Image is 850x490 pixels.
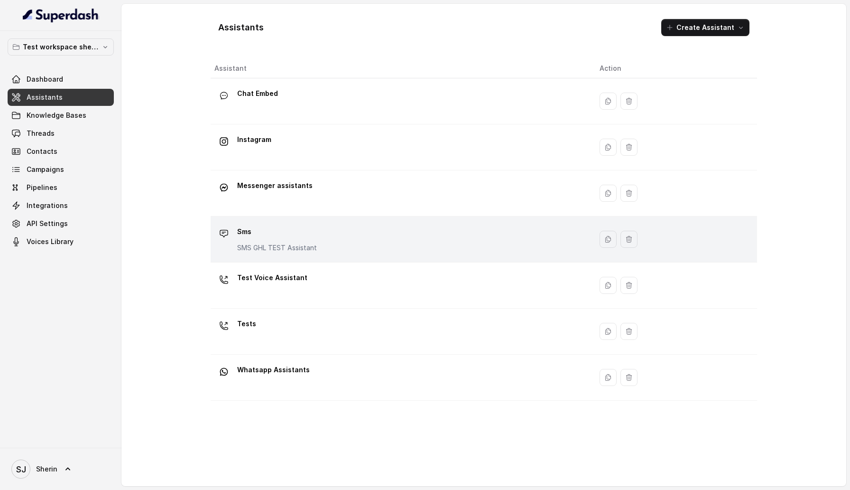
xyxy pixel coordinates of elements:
[16,464,26,474] text: SJ
[27,93,63,102] span: Assistants
[8,107,114,124] a: Knowledge Bases
[8,197,114,214] a: Integrations
[237,86,278,101] p: Chat Embed
[27,183,57,192] span: Pipelines
[211,59,592,78] th: Assistant
[8,143,114,160] a: Contacts
[237,178,313,193] p: Messenger assistants
[661,19,749,36] button: Create Assistant
[36,464,57,474] span: Sherin
[27,129,55,138] span: Threads
[237,243,317,253] p: SMS GHL TEST Assistant
[237,132,271,147] p: Instagram
[8,215,114,232] a: API Settings
[27,75,63,84] span: Dashboard
[592,59,757,78] th: Action
[27,219,68,228] span: API Settings
[27,165,64,174] span: Campaigns
[237,362,310,377] p: Whatsapp Assistants
[8,179,114,196] a: Pipelines
[8,38,114,56] button: Test workspace sherin - limits of workspace naming
[218,20,264,35] h1: Assistants
[237,224,317,239] p: Sms
[8,233,114,250] a: Voices Library
[237,270,307,285] p: Test Voice Assistant
[27,201,68,210] span: Integrations
[27,147,57,156] span: Contacts
[8,71,114,88] a: Dashboard
[8,89,114,106] a: Assistants
[8,161,114,178] a: Campaigns
[237,316,256,331] p: Tests
[8,456,114,482] a: Sherin
[23,41,99,53] p: Test workspace sherin - limits of workspace naming
[27,111,86,120] span: Knowledge Bases
[27,237,74,246] span: Voices Library
[8,125,114,142] a: Threads
[23,8,99,23] img: light.svg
